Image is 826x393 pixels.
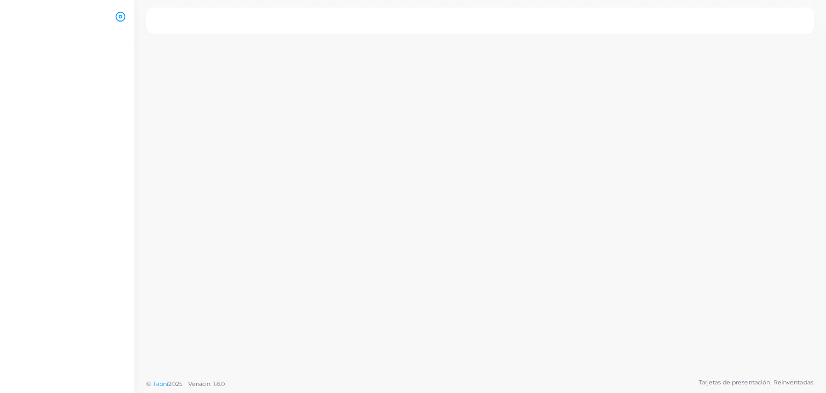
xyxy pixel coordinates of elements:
[168,380,182,388] font: 2025
[699,378,814,386] font: Tarjetas de presentación. Reinventadas.
[188,380,225,388] font: Versión: 1.8.0
[146,380,151,388] font: ©
[153,380,169,388] a: Tapni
